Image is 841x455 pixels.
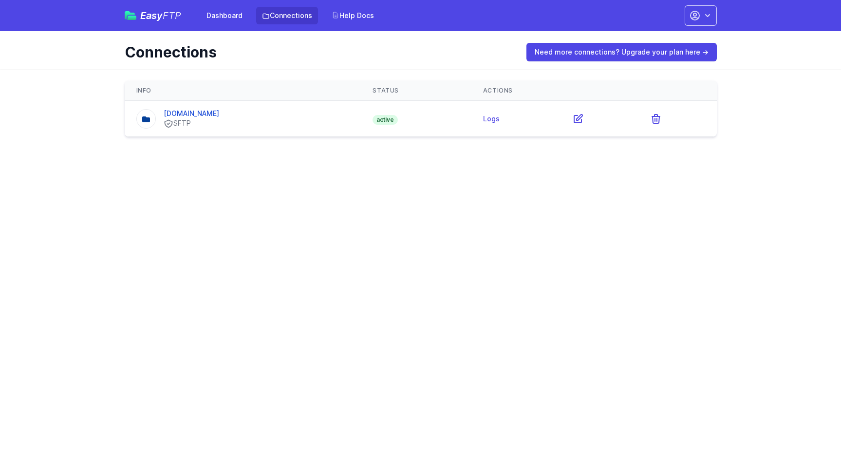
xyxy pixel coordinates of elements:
[125,81,361,101] th: Info
[140,11,181,20] span: Easy
[326,7,380,24] a: Help Docs
[361,81,471,101] th: Status
[164,118,219,129] div: SFTP
[256,7,318,24] a: Connections
[125,11,181,20] a: EasyFTP
[483,114,500,123] a: Logs
[163,10,181,21] span: FTP
[201,7,248,24] a: Dashboard
[125,11,136,20] img: easyftp_logo.png
[526,43,717,61] a: Need more connections? Upgrade your plan here →
[471,81,717,101] th: Actions
[125,43,513,61] h1: Connections
[373,115,398,125] span: active
[164,109,219,117] a: [DOMAIN_NAME]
